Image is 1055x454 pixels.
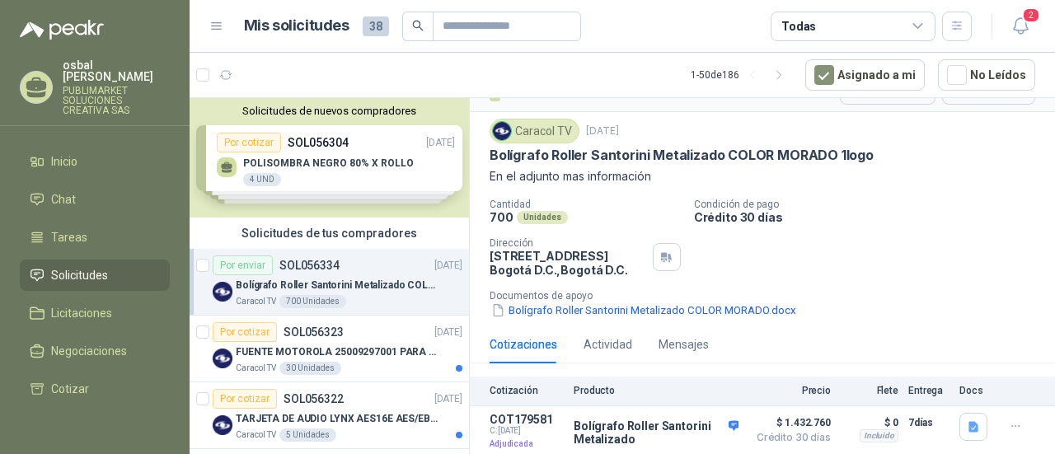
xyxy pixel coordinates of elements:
[805,59,925,91] button: Asignado a mi
[51,342,127,360] span: Negociaciones
[938,59,1035,91] button: No Leídos
[490,210,513,224] p: 700
[1006,12,1035,41] button: 2
[490,167,1035,185] p: En el adjunto mas información
[284,393,344,405] p: SOL056322
[659,335,709,353] div: Mensajes
[574,385,738,396] p: Producto
[908,385,949,396] p: Entrega
[490,426,564,436] span: C: [DATE]
[213,415,232,435] img: Company Logo
[434,325,462,340] p: [DATE]
[493,122,511,140] img: Company Logo
[748,433,831,442] span: Crédito 30 días
[490,147,874,164] p: Bolígrafo Roller Santorini Metalizado COLOR MORADO 1logo
[279,295,346,308] div: 700 Unidades
[20,146,170,177] a: Inicio
[190,249,469,316] a: Por enviarSOL056334[DATE] Company LogoBolígrafo Roller Santorini Metalizado COLOR MORADO 1logoCar...
[213,349,232,368] img: Company Logo
[490,436,564,452] p: Adjudicada
[236,428,276,442] p: Caracol TV
[860,429,898,442] div: Incluido
[20,20,104,40] img: Logo peakr
[284,326,344,338] p: SOL056323
[959,385,992,396] p: Docs
[781,17,816,35] div: Todas
[51,190,76,208] span: Chat
[213,282,232,302] img: Company Logo
[584,335,632,353] div: Actividad
[841,413,898,433] p: $ 0
[490,413,564,426] p: COT179581
[434,391,462,407] p: [DATE]
[490,249,646,277] p: [STREET_ADDRESS] Bogotá D.C. , Bogotá D.C.
[748,385,831,396] p: Precio
[412,20,424,31] span: search
[490,335,557,353] div: Cotizaciones
[279,362,341,375] div: 30 Unidades
[841,385,898,396] p: Flete
[20,335,170,367] a: Negociaciones
[490,290,1048,302] p: Documentos de apoyo
[51,266,108,284] span: Solicitudes
[63,86,170,115] p: PUBLIMARKET SOLUCIONES CREATIVA SAS
[236,295,276,308] p: Caracol TV
[490,302,798,319] button: Bolígrafo Roller Santorini Metalizado COLOR MORADO.docx
[1022,7,1040,23] span: 2
[51,380,89,398] span: Cotizar
[694,210,1048,224] p: Crédito 30 días
[20,260,170,291] a: Solicitudes
[20,184,170,215] a: Chat
[20,373,170,405] a: Cotizar
[213,389,277,409] div: Por cotizar
[517,211,568,224] div: Unidades
[586,124,619,139] p: [DATE]
[236,411,441,427] p: TARJETA DE AUDIO LYNX AES16E AES/EBU PCI
[694,199,1048,210] p: Condición de pago
[213,322,277,342] div: Por cotizar
[490,119,579,143] div: Caracol TV
[279,428,336,442] div: 5 Unidades
[908,413,949,433] p: 7 días
[190,316,469,382] a: Por cotizarSOL056323[DATE] Company LogoFUENTE MOTOROLA 25009297001 PARA EP450Caracol TV30 Unidades
[63,59,170,82] p: osbal [PERSON_NAME]
[190,98,469,218] div: Solicitudes de nuevos compradoresPor cotizarSOL056304[DATE] POLISOMBRA NEGRO 80% X ROLLO4 UNDPor ...
[236,362,276,375] p: Caracol TV
[434,258,462,274] p: [DATE]
[190,218,469,249] div: Solicitudes de tus compradores
[196,105,462,117] button: Solicitudes de nuevos compradores
[490,237,646,249] p: Dirección
[20,222,170,253] a: Tareas
[748,413,831,433] span: $ 1.432.760
[490,199,681,210] p: Cantidad
[691,62,792,88] div: 1 - 50 de 186
[213,255,273,275] div: Por enviar
[490,385,564,396] p: Cotización
[190,382,469,449] a: Por cotizarSOL056322[DATE] Company LogoTARJETA DE AUDIO LYNX AES16E AES/EBU PCICaracol TV5 Unidades
[20,297,170,329] a: Licitaciones
[363,16,389,36] span: 38
[279,260,340,271] p: SOL056334
[51,152,77,171] span: Inicio
[244,14,349,38] h1: Mis solicitudes
[51,304,112,322] span: Licitaciones
[236,278,441,293] p: Bolígrafo Roller Santorini Metalizado COLOR MORADO 1logo
[574,419,738,446] p: Bolígrafo Roller Santorini Metalizado
[236,344,441,360] p: FUENTE MOTOROLA 25009297001 PARA EP450
[51,228,87,246] span: Tareas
